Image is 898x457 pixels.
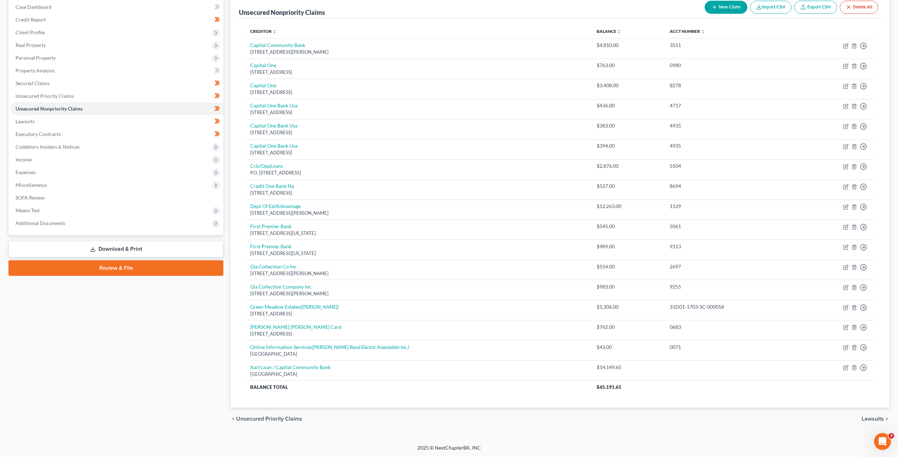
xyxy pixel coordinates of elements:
[250,89,585,96] div: [STREET_ADDRESS]
[8,241,223,257] a: Download & Print
[597,122,659,129] div: $383.00
[250,263,297,269] a: Gla Collection Co Inc
[300,304,339,310] i: ([PERSON_NAME])
[840,1,878,14] button: Delete All
[16,4,52,10] span: Case Dashboard
[250,290,585,297] div: [STREET_ADDRESS][PERSON_NAME]
[16,156,32,162] span: Income
[874,433,891,450] iframe: Intercom live chat
[670,29,705,34] a: Acct Number unfold_more
[8,260,223,276] a: Review & File
[670,324,792,331] div: 0683
[597,62,659,69] div: $763.00
[16,169,36,175] span: Expenses
[250,170,585,176] div: P.O. [STREET_ADDRESS]
[250,230,585,237] div: [STREET_ADDRESS][US_STATE]
[250,102,297,108] a: Capital One Bank Usa
[239,8,325,17] div: Unsecured Nonpriority Claims
[250,163,283,169] a: Ccb/OppLoans
[597,303,659,310] div: $1,306.00
[597,102,659,109] div: $436.00
[794,1,837,14] a: Export CSV
[250,371,585,378] div: [GEOGRAPHIC_DATA]
[250,250,585,257] div: [STREET_ADDRESS][US_STATE]
[16,144,80,150] span: Codebtors Insiders & Notices
[597,162,659,170] div: $2,876.00
[250,109,585,116] div: [STREET_ADDRESS]
[272,30,277,34] i: unfold_more
[250,304,339,310] a: Green Meadow Estates([PERSON_NAME])
[250,223,291,229] a: First Premier Bank
[670,223,792,230] div: 5061
[16,17,46,23] span: Credit Report
[10,13,223,26] a: Credit Report
[670,102,792,109] div: 4717
[862,416,884,422] span: Lawsuits
[597,283,659,290] div: $983.00
[250,203,301,209] a: Dept Of Ed/Aidvantage
[230,416,236,422] i: chevron_left
[597,364,659,371] div: $14,149.65
[10,77,223,90] a: Secured Claims
[597,82,659,89] div: $3,408.00
[670,203,792,210] div: 1129
[670,283,792,290] div: 9255
[10,191,223,204] a: SOFA Review
[597,263,659,270] div: $554.00
[670,344,792,351] div: 0071
[701,30,705,34] i: unfold_more
[245,381,591,393] th: Balance Total
[10,102,223,115] a: Unsecured Nonpriority Claims
[250,270,585,277] div: [STREET_ADDRESS][PERSON_NAME]
[16,67,55,73] span: Property Analysis
[250,190,585,196] div: [STREET_ADDRESS]
[250,69,585,76] div: [STREET_ADDRESS]
[250,42,305,48] a: Capital Community Bank
[16,93,74,99] span: Unsecured Priority Claims
[250,62,276,68] a: Capital One
[705,1,747,14] button: New Claim
[250,324,342,330] a: [PERSON_NAME] [PERSON_NAME] Card
[670,243,792,250] div: 9113
[250,129,585,136] div: [STREET_ADDRESS]
[250,344,409,350] a: Online Information Services([PERSON_NAME] Rural Electric Association Inc.)
[617,30,621,34] i: unfold_more
[670,263,792,270] div: 2697
[16,220,65,226] span: Additional Documents
[597,223,659,230] div: $545.00
[250,123,297,129] a: Capital One Bank Usa
[312,344,409,350] i: ([PERSON_NAME] Rural Electric Association Inc.)
[250,351,585,357] div: [GEOGRAPHIC_DATA]
[250,310,585,317] div: [STREET_ADDRESS]
[10,1,223,13] a: Case Dashboard
[10,128,223,141] a: Executory Contracts
[597,183,659,190] div: $527.00
[236,416,302,422] span: Unsecured Priority Claims
[888,433,894,439] span: 3
[250,243,291,249] a: First Premier Bank
[250,210,585,216] div: [STREET_ADDRESS][PERSON_NAME]
[16,131,61,137] span: Executory Contracts
[670,162,792,170] div: 5504
[16,29,45,35] span: Client Profile
[16,80,49,86] span: Secured Claims
[250,284,312,290] a: Gla Collection Company Inc
[10,115,223,128] a: Lawsuits
[670,82,792,89] div: 8278
[248,444,650,457] div: 2025 © NextChapterBK, INC
[250,331,585,337] div: [STREET_ADDRESS]
[670,142,792,149] div: 4935
[16,182,47,188] span: Miscellaneous
[16,195,45,201] span: SOFA Review
[597,384,621,390] span: $45,191.65
[597,203,659,210] div: $12,263.00
[10,90,223,102] a: Unsecured Priority Claims
[16,207,40,213] span: Means Test
[250,183,294,189] a: Credit One Bank Na
[750,1,791,14] button: Import CSV
[10,64,223,77] a: Property Analysis
[250,82,276,88] a: Capital One
[16,42,46,48] span: Real Property
[884,416,890,422] i: chevron_right
[597,42,659,49] div: $4,810.00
